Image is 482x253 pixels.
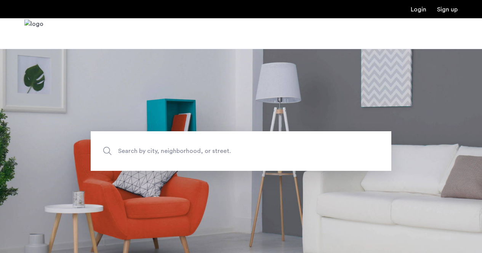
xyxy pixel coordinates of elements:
a: Registration [437,6,458,13]
input: Apartment Search [91,131,391,171]
a: Cazamio Logo [24,19,43,48]
a: Login [411,6,426,13]
span: Search by city, neighborhood, or street. [118,146,328,156]
img: logo [24,19,43,48]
